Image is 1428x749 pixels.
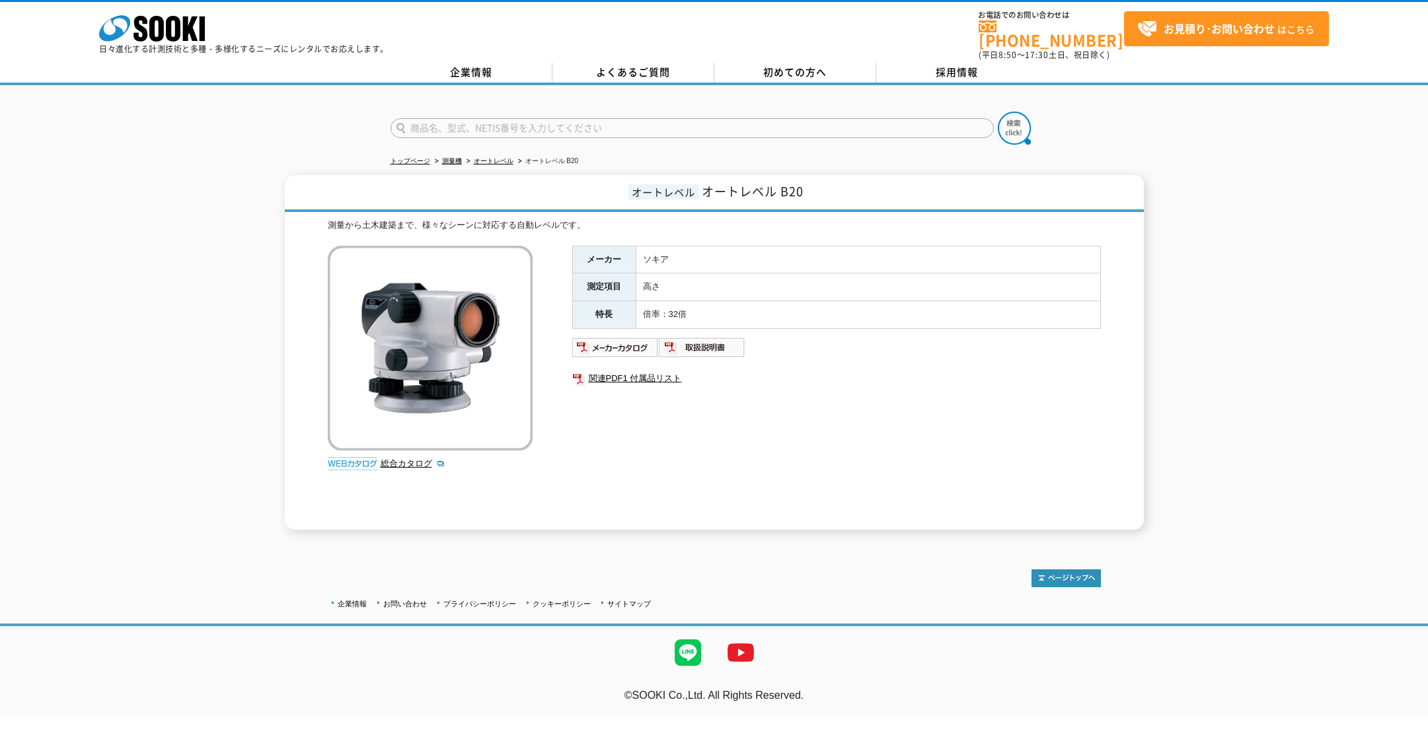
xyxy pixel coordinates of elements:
img: 取扱説明書 [659,337,745,358]
a: テストMail [1377,703,1428,715]
a: 関連PDF1 付属品リスト [572,370,1101,387]
img: btn_search.png [998,112,1031,145]
img: LINE [661,626,714,679]
a: 測量機 [442,157,462,164]
strong: お見積り･お問い合わせ [1164,20,1275,36]
span: オートレベル [628,184,698,199]
td: 高さ [636,273,1100,301]
a: オートレベル [474,157,513,164]
img: メーカーカタログ [572,337,659,358]
img: webカタログ [328,457,377,470]
span: 17:30 [1025,49,1049,61]
a: 取扱説明書 [659,345,745,355]
img: YouTube [714,626,767,679]
a: サイトマップ [607,600,651,608]
a: クッキーポリシー [533,600,591,608]
th: 特長 [572,301,636,329]
a: 総合カタログ [381,458,445,468]
span: 8:50 [998,49,1017,61]
a: トップページ [391,157,430,164]
input: 商品名、型式、NETIS番号を入力してください [391,118,994,138]
a: お見積り･お問い合わせはこちら [1124,11,1329,46]
a: よくあるご質問 [552,63,714,83]
a: お問い合わせ [383,600,427,608]
img: トップページへ [1032,569,1101,587]
span: オートレベル B20 [702,182,804,200]
td: ソキア [636,246,1100,273]
span: 初めての方へ [763,65,827,79]
span: (平日 ～ 土日、祝日除く) [979,49,1109,61]
a: プライバシーポリシー [443,600,516,608]
a: [PHONE_NUMBER] [979,20,1124,48]
span: お電話でのお問い合わせは [979,11,1124,19]
th: 測定項目 [572,273,636,301]
span: はこちら [1137,19,1314,39]
div: 測量から土木建築まで、様々なシーンに対応する自動レベルです。 [328,219,1101,232]
img: オートレベル B20 [328,246,533,450]
a: 初めての方へ [714,63,876,83]
a: 採用情報 [876,63,1038,83]
a: メーカーカタログ [572,345,659,355]
li: オートレベル B20 [515,155,579,168]
a: 企業情報 [391,63,552,83]
p: 日々進化する計測技術と多種・多様化するニーズにレンタルでお応えします。 [99,45,389,53]
td: 倍率：32倍 [636,301,1100,329]
a: 企業情報 [338,600,367,608]
th: メーカー [572,246,636,273]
